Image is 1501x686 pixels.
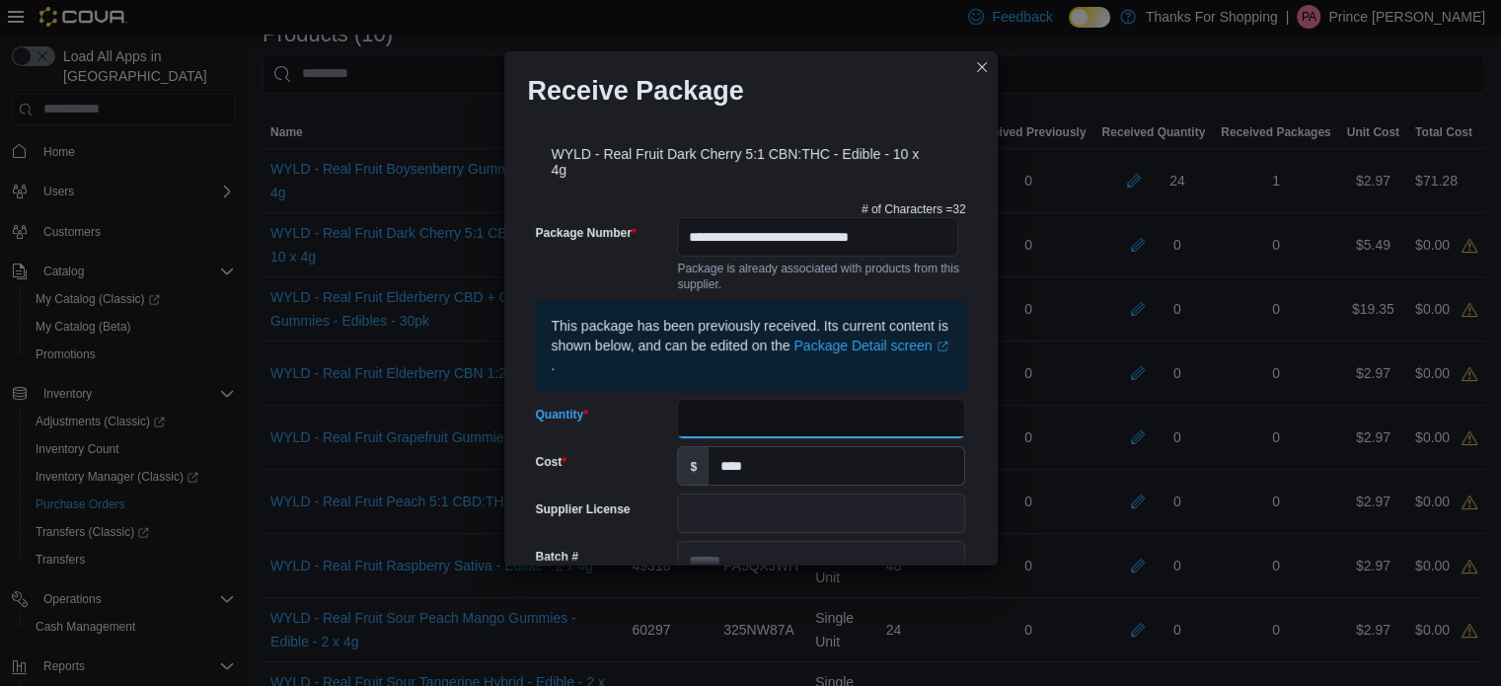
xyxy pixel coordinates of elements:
label: Cost [536,454,566,470]
p: This package has been previously received. Its current content is shown below, and can be edited ... [552,316,950,375]
button: Closes this modal window [970,55,994,79]
label: Quantity [536,407,588,422]
div: Package is already associated with products from this supplier. [677,257,965,292]
h1: Receive Package [528,75,744,107]
label: $ [678,447,709,485]
svg: External link [937,341,948,352]
label: Package Number [536,225,637,241]
label: Batch # [536,549,578,565]
p: # of Characters = 32 [862,201,966,217]
a: Package Detail screenExternal link [793,338,947,353]
label: Supplier License [536,501,631,517]
div: WYLD - Real Fruit Dark Cherry 5:1 CBN:THC - Edible - 10 x 4g [528,122,974,193]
